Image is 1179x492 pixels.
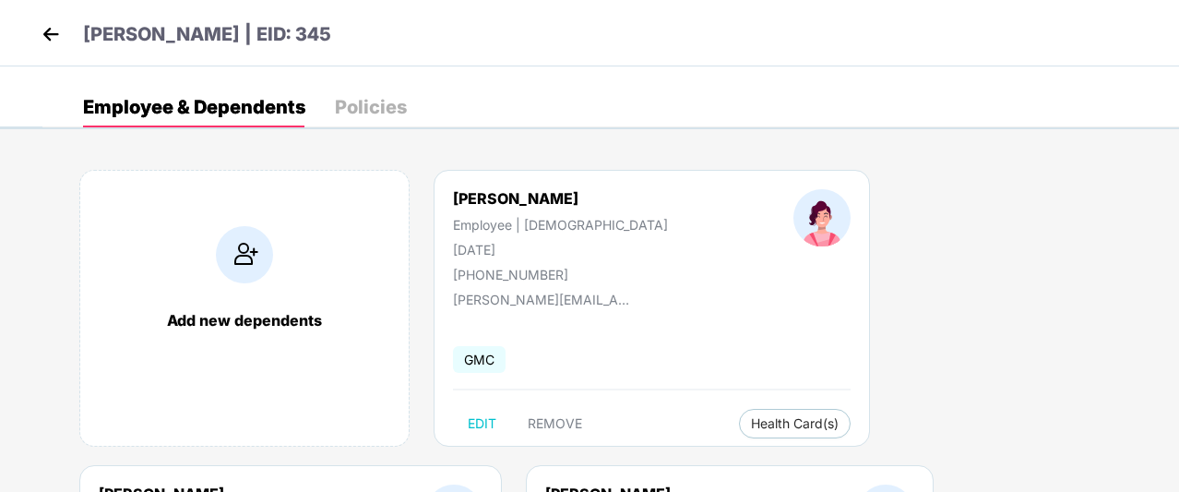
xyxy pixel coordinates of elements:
button: EDIT [453,409,511,438]
div: Employee & Dependents [83,98,305,116]
span: REMOVE [528,416,582,431]
img: back [37,20,65,48]
div: Add new dependents [99,311,390,330]
p: [PERSON_NAME] | EID: 345 [83,20,331,49]
div: [DATE] [453,242,668,258]
img: profileImage [793,189,851,246]
span: EDIT [468,416,496,431]
div: [PERSON_NAME] [453,189,668,208]
button: Health Card(s) [739,409,851,438]
div: Policies [335,98,407,116]
div: [PHONE_NUMBER] [453,267,668,282]
div: [PERSON_NAME][EMAIL_ADDRESS][DOMAIN_NAME] [453,292,637,307]
span: GMC [453,346,506,373]
span: Health Card(s) [751,419,839,428]
img: addIcon [216,226,273,283]
button: REMOVE [513,409,597,438]
div: Employee | [DEMOGRAPHIC_DATA] [453,217,668,233]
